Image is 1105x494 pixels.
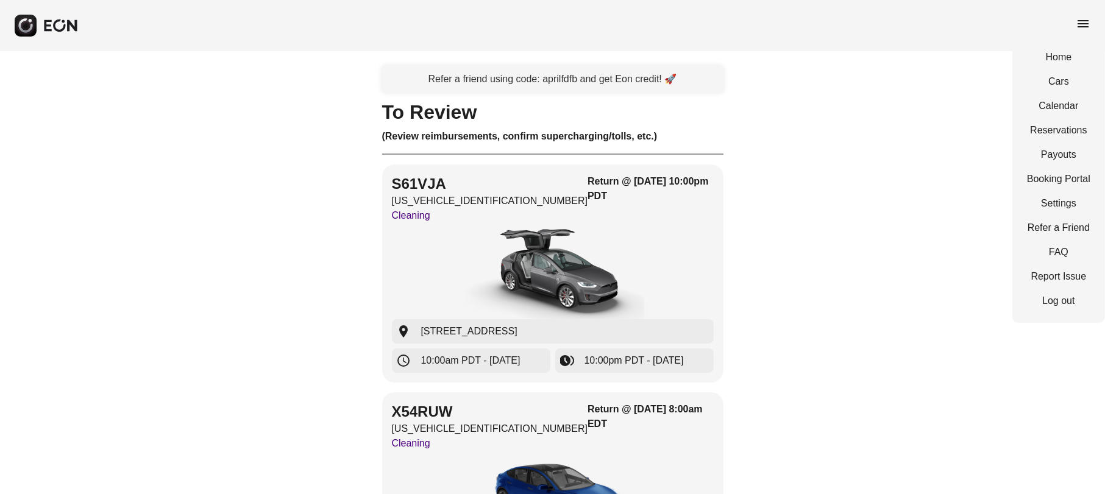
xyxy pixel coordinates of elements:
[588,402,713,431] h3: Return @ [DATE] 8:00am EDT
[392,422,588,436] p: [US_VEHICLE_IDENTIFICATION_NUMBER]
[382,164,723,383] button: S61VJA[US_VEHICLE_IDENTIFICATION_NUMBER]CleaningReturn @ [DATE] 10:00pm PDTcar[STREET_ADDRESS]10:...
[382,66,723,93] a: Refer a friend using code: aprilfdfb and get Eon credit! 🚀
[1027,294,1090,308] a: Log out
[421,324,517,339] span: [STREET_ADDRESS]
[1027,99,1090,113] a: Calendar
[1027,269,1090,284] a: Report Issue
[584,353,684,368] span: 10:00pm PDT - [DATE]
[382,105,723,119] h1: To Review
[1027,50,1090,65] a: Home
[382,129,723,144] h3: (Review reimbursements, confirm supercharging/tolls, etc.)
[392,194,588,208] p: [US_VEHICLE_IDENTIFICATION_NUMBER]
[1027,147,1090,162] a: Payouts
[461,228,644,319] img: car
[1027,221,1090,235] a: Refer a Friend
[1027,245,1090,259] a: FAQ
[397,353,411,368] span: schedule
[392,208,588,223] p: Cleaning
[1027,74,1090,89] a: Cars
[1027,196,1090,211] a: Settings
[560,353,575,368] span: browse_gallery
[392,174,588,194] h2: S61VJA
[1076,16,1090,31] span: menu
[421,353,521,368] span: 10:00am PDT - [DATE]
[397,324,411,339] span: location_on
[392,402,588,422] h2: X54RUW
[588,174,713,203] h3: Return @ [DATE] 10:00pm PDT
[1027,172,1090,186] a: Booking Portal
[392,436,588,451] p: Cleaning
[1027,123,1090,138] a: Reservations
